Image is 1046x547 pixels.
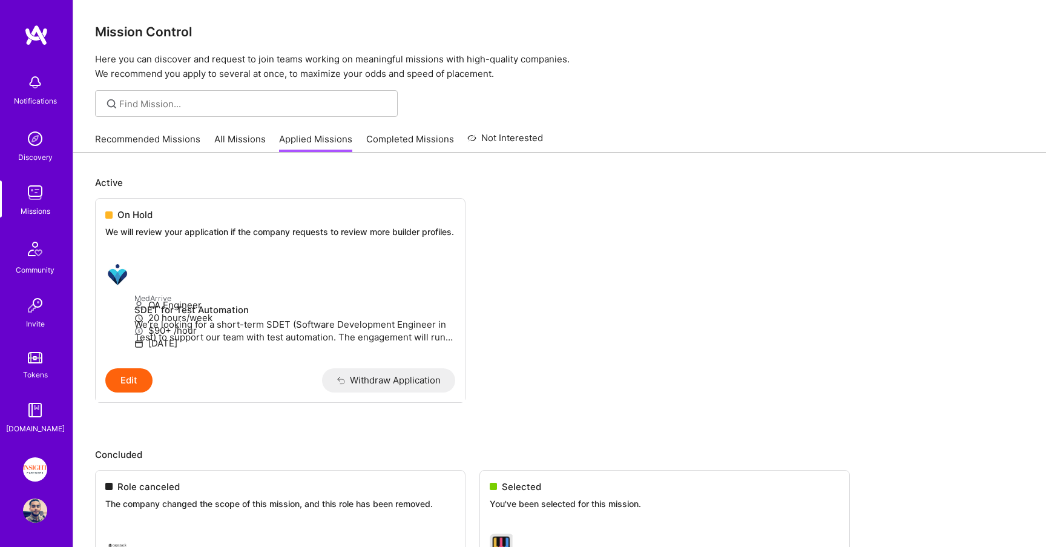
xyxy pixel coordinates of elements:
[16,264,54,276] div: Community
[23,70,47,94] img: bell
[134,339,143,348] i: icon Calendar
[20,499,50,523] a: User Avatar
[26,317,45,330] div: Invite
[21,234,50,264] img: Community
[95,176,1024,189] p: Active
[23,293,47,317] img: Invite
[23,398,47,422] img: guide book
[467,131,543,153] a: Not Interested
[134,299,455,311] p: QA Engineer
[366,133,454,153] a: Completed Missions
[134,324,455,337] p: $90+ /hour
[6,422,65,435] div: [DOMAIN_NAME]
[14,94,57,107] div: Notifications
[20,457,50,482] a: Insight Partners: Data & AI - Sourcing
[134,337,455,350] p: [DATE]
[95,24,1024,39] h3: Mission Control
[134,301,143,310] i: icon Applicant
[134,327,143,336] i: icon MoneyGray
[95,52,1024,81] p: Here you can discover and request to join teams working on meaningful missions with high-quality ...
[23,499,47,523] img: User Avatar
[117,208,153,221] span: On Hold
[105,262,130,287] img: MedArrive company logo
[28,352,42,363] img: tokens
[18,151,53,164] div: Discovery
[322,368,456,393] button: Withdraw Application
[23,368,48,381] div: Tokens
[96,253,465,368] a: MedArrive company logoMedArriveSDET for Test AutomationWe’re looking for a short-term SDET (Softw...
[105,226,455,238] p: We will review your application if the company requests to review more builder profiles.
[95,133,200,153] a: Recommended Missions
[105,368,153,393] button: Edit
[214,133,266,153] a: All Missions
[105,97,119,111] i: icon SearchGrey
[24,24,48,46] img: logo
[119,98,389,110] input: overall type: UNKNOWN_TYPE server type: NO_SERVER_DATA heuristic type: UNKNOWN_TYPE label: Find M...
[21,205,50,217] div: Missions
[134,314,143,323] i: icon Clock
[134,311,455,324] p: 20 hours/week
[23,181,47,205] img: teamwork
[23,457,47,482] img: Insight Partners: Data & AI - Sourcing
[95,448,1024,461] p: Concluded
[23,127,47,151] img: discovery
[279,133,352,153] a: Applied Missions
